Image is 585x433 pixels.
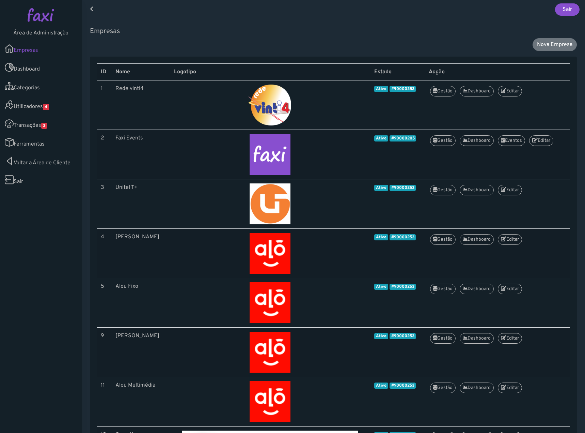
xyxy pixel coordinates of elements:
th: Estado [370,64,425,80]
th: Acção [425,64,570,80]
th: ID [97,64,111,80]
td: [PERSON_NAME] [111,328,170,377]
td: Unitel T+ [111,179,170,229]
a: Dashboard [460,333,494,344]
th: Nome [111,64,170,80]
td: Rede vinti4 [111,80,170,130]
a: Dashboard [460,135,494,146]
a: Dashboard [460,185,494,195]
span: 3 [41,123,47,129]
a: Editar [498,185,522,195]
a: Eventos [498,135,525,146]
a: Dashboard [460,284,494,294]
td: Alou Multimédia [111,377,170,427]
span: #90000253 [390,185,416,191]
a: Gestão [430,185,456,195]
td: 2 [97,130,111,179]
h5: Empresas [90,27,577,35]
a: Gestão [430,333,456,344]
a: Gestão [430,135,456,146]
img: Alou Móvel [174,233,366,274]
img: Rede vinti4 [174,85,366,125]
a: Sair [555,3,580,16]
span: Ativo [374,333,388,339]
td: Alou Fixo [111,278,170,328]
span: Ativo [374,234,388,240]
img: Faxi Events [174,134,366,175]
img: Alou Multimédia [174,381,366,422]
span: #90000253 [390,284,416,290]
a: Gestão [430,284,456,294]
span: Ativo [374,135,388,141]
a: Gestão [430,86,456,96]
a: Dashboard [460,383,494,393]
th: Logotipo [170,64,370,80]
span: Ativo [374,86,388,92]
a: Nova Empresa [533,38,577,51]
td: 11 [97,377,111,427]
td: 9 [97,328,111,377]
a: Editar [498,234,522,245]
a: Editar [529,135,553,146]
span: #90000253 [390,333,416,339]
span: Ativo [374,383,388,389]
td: 5 [97,278,111,328]
img: Unitel T+ [174,183,366,224]
a: Editar [498,86,522,96]
a: Editar [498,333,522,344]
span: Ativo [374,284,388,290]
td: Faxi Events [111,130,170,179]
a: Gestão [430,234,456,245]
td: 3 [97,179,111,229]
a: Gestão [430,383,456,393]
img: Alou Fixo [174,282,366,323]
a: Editar [498,284,522,294]
span: #90000253 [390,86,416,92]
span: #90000253 [390,383,416,389]
td: 1 [97,80,111,130]
td: [PERSON_NAME] [111,229,170,278]
td: 4 [97,229,111,278]
span: 4 [43,104,49,110]
span: #90000253 [390,234,416,240]
a: Dashboard [460,86,494,96]
span: #90000205 [390,135,416,141]
a: Editar [498,383,522,393]
a: Dashboard [460,234,494,245]
img: Alou Móvel [174,332,366,373]
span: Ativo [374,185,388,191]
